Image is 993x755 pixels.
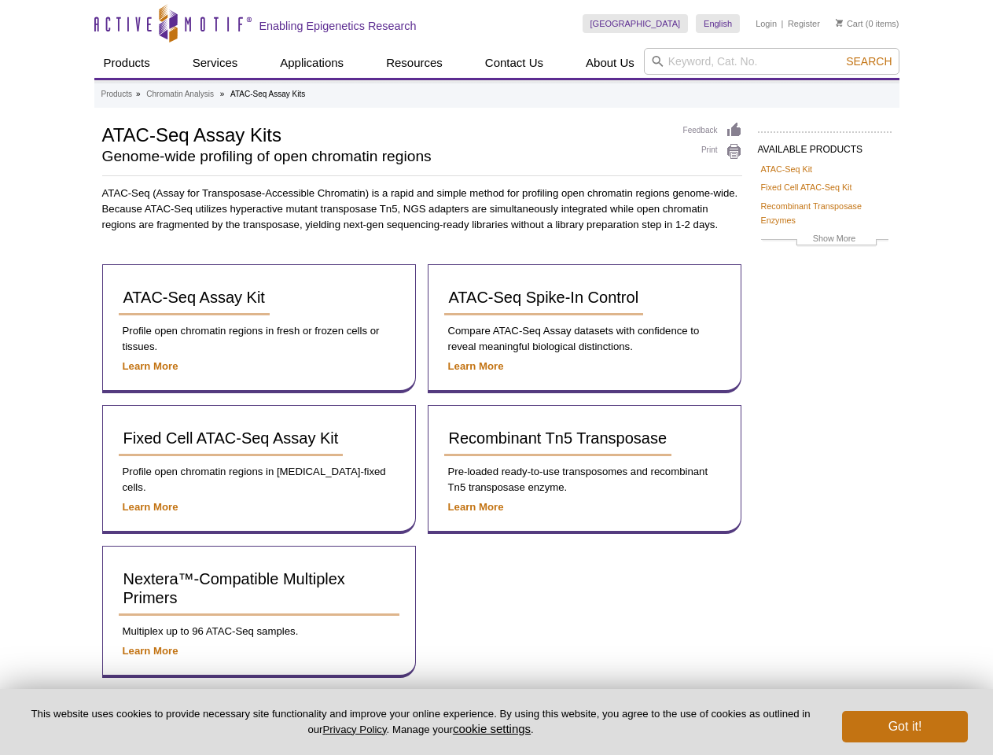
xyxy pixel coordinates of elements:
a: Privacy Policy [322,724,386,735]
span: Fixed Cell ATAC-Seq Assay Kit [123,429,339,447]
a: ATAC-Seq Assay Kit [119,281,270,315]
a: Products [101,87,132,101]
a: Cart [836,18,863,29]
span: ATAC-Seq Spike-In Control [449,289,639,306]
h2: Enabling Epigenetics Research [259,19,417,33]
p: This website uses cookies to provide necessary site functionality and improve your online experie... [25,707,816,737]
span: Nextera™-Compatible Multiplex Primers [123,570,345,606]
h2: AVAILABLE PRODUCTS [758,131,892,160]
p: Pre-loaded ready-to-use transposomes and recombinant Tn5 transposase enzyme. [444,464,725,495]
p: Profile open chromatin regions in [MEDICAL_DATA]-fixed cells. [119,464,399,495]
a: Recombinant Tn5 Transposase [444,422,672,456]
button: cookie settings [453,722,531,735]
a: ATAC-Seq Spike-In Control [444,281,644,315]
span: Recombinant Tn5 Transposase [449,429,668,447]
a: [GEOGRAPHIC_DATA] [583,14,689,33]
a: Fixed Cell ATAC-Seq Kit [761,180,852,194]
a: English [696,14,740,33]
p: Multiplex up to 96 ATAC-Seq samples. [119,624,399,639]
li: | [782,14,784,33]
h1: ATAC-Seq Assay Kits [102,122,668,145]
p: ATAC-Seq (Assay for Transposase-Accessible Chromatin) is a rapid and simple method for profiling ... [102,186,742,233]
a: Recombinant Transposase Enzymes [761,199,888,227]
a: Resources [377,48,452,78]
p: Compare ATAC-Seq Assay datasets with confidence to reveal meaningful biological distinctions. [444,323,725,355]
h2: Genome-wide profiling of open chromatin regions [102,149,668,164]
li: (0 items) [836,14,899,33]
a: Feedback [683,122,742,139]
a: Learn More [448,501,504,513]
a: Nextera™-Compatible Multiplex Primers [119,562,399,616]
button: Got it! [842,711,968,742]
a: Register [788,18,820,29]
a: About Us [576,48,644,78]
li: » [136,90,141,98]
a: Products [94,48,160,78]
span: Search [846,55,892,68]
a: Print [683,143,742,160]
a: Chromatin Analysis [146,87,214,101]
a: Learn More [123,645,178,657]
span: ATAC-Seq Assay Kit [123,289,265,306]
li: » [220,90,225,98]
a: Show More [761,231,888,249]
a: Learn More [123,501,178,513]
a: Applications [270,48,353,78]
p: Profile open chromatin regions in fresh or frozen cells or tissues. [119,323,399,355]
a: Learn More [448,360,504,372]
img: Your Cart [836,19,843,27]
li: ATAC-Seq Assay Kits [230,90,305,98]
a: ATAC-Seq Kit [761,162,813,176]
a: Learn More [123,360,178,372]
a: Services [183,48,248,78]
input: Keyword, Cat. No. [644,48,899,75]
a: Fixed Cell ATAC-Seq Assay Kit [119,422,344,456]
a: Login [756,18,777,29]
button: Search [841,54,896,68]
a: Contact Us [476,48,553,78]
